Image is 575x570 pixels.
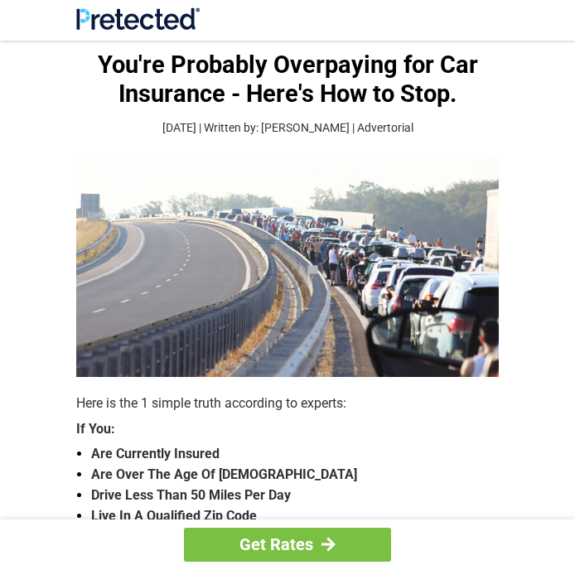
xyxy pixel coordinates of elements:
strong: Are Over The Age Of [DEMOGRAPHIC_DATA] [91,465,499,485]
strong: Live In A Qualified Zip Code [91,506,499,527]
h1: You're Probably Overpaying for Car Insurance - Here's How to Stop. [76,51,499,109]
a: Get Rates [184,528,391,562]
p: [DATE] | Written by: [PERSON_NAME] | Advertorial [76,119,499,138]
img: Site Logo [76,7,200,30]
p: Here is the 1 simple truth according to experts: [76,394,499,414]
strong: If You: [76,423,499,436]
strong: Drive Less Than 50 Miles Per Day [91,485,499,506]
strong: Are Currently Insured [91,444,499,465]
a: Site Logo [76,17,200,33]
